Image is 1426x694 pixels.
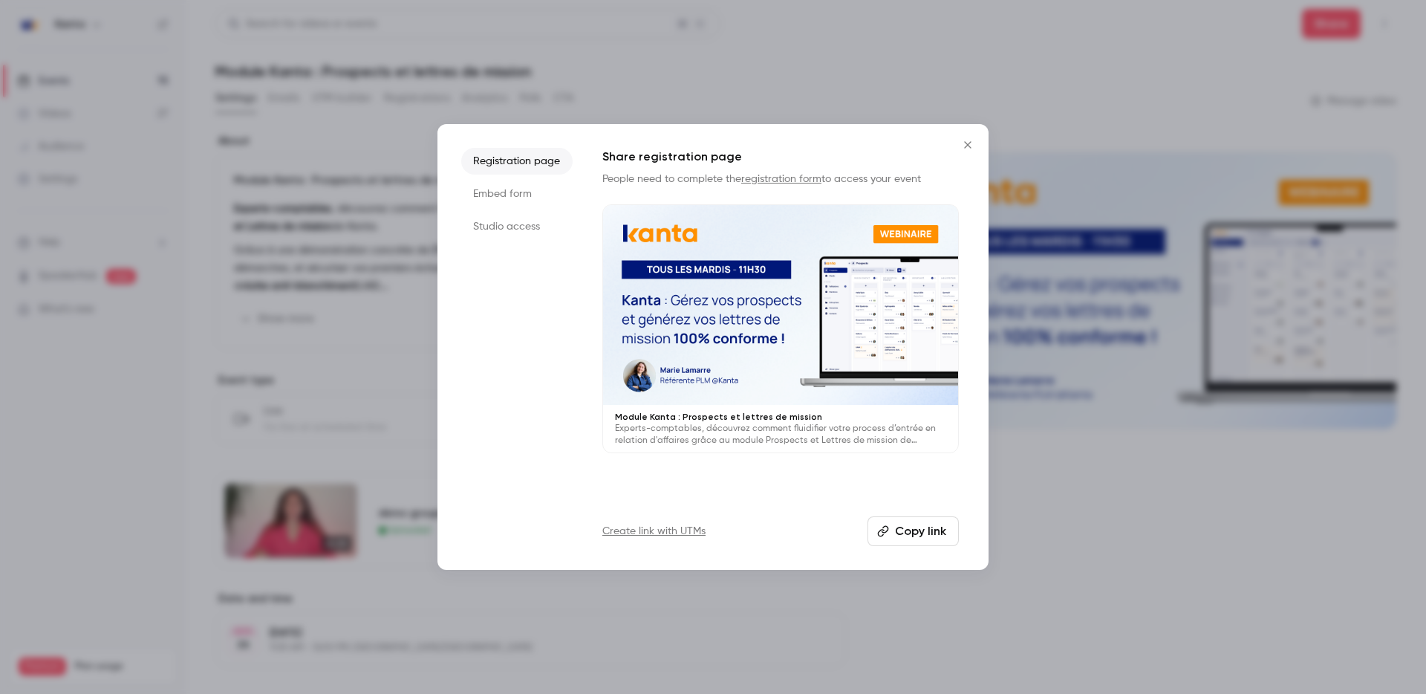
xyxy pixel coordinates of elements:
[602,524,706,539] a: Create link with UTMs
[615,411,946,423] p: Module Kanta : Prospects et lettres de mission
[461,213,573,240] li: Studio access
[461,148,573,175] li: Registration page
[615,423,946,447] p: Experts-comptables, découvrez comment fluidifier votre process d’entrée en relation d'affaires gr...
[867,516,959,546] button: Copy link
[953,130,983,160] button: Close
[602,148,959,166] h1: Share registration page
[741,174,821,184] a: registration form
[461,181,573,207] li: Embed form
[602,172,959,187] p: People need to complete the to access your event
[602,204,959,453] a: Module Kanta : Prospects et lettres de missionExperts-comptables, découvrez comment fluidifier vo...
